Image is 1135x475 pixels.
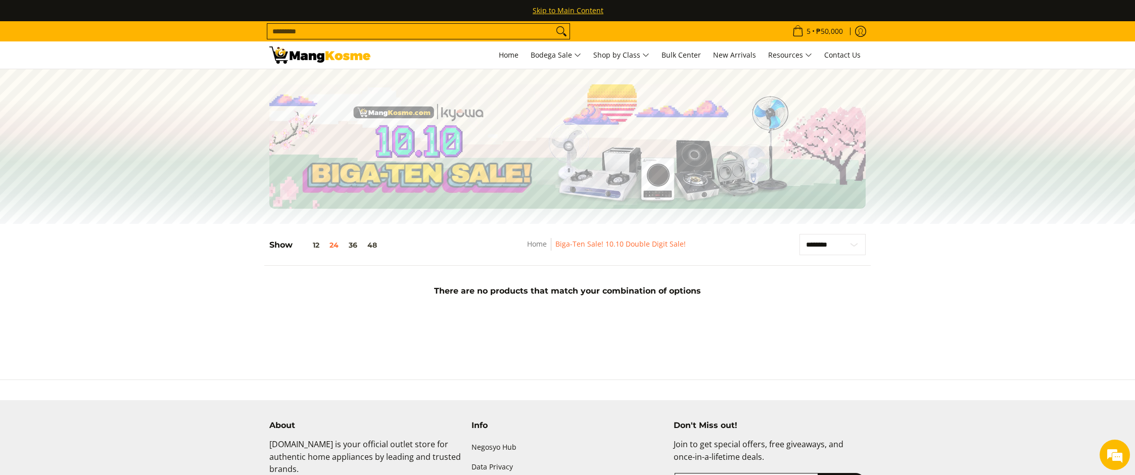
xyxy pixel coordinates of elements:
[293,241,324,249] button: 12
[661,50,701,60] span: Bulk Center
[264,286,871,296] h5: There are no products that match your combination of options
[763,41,817,69] a: Resources
[59,127,139,229] span: We're online!
[362,241,382,249] button: 48
[708,41,761,69] a: New Arrivals
[713,50,756,60] span: New Arrivals
[819,41,866,69] a: Contact Us
[674,438,866,473] p: Join to get special offers, free giveaways, and once-in-a-lifetime deals.
[324,241,344,249] button: 24
[588,41,654,69] a: Shop by Class
[850,21,871,41] a: Log in
[785,21,850,41] a: Cart
[499,50,518,60] span: Home
[344,241,362,249] button: 36
[526,41,586,69] a: Bodega Sale
[531,49,581,62] span: Bodega Sale
[674,420,866,431] h4: Don't Miss out!
[789,26,846,37] span: •
[457,238,755,261] nav: Breadcrumbs
[815,28,844,35] span: ₱50,000
[471,438,664,457] a: Negosyo Hub
[494,41,524,69] a: Home
[166,5,190,29] div: Minimize live chat window
[5,276,193,311] textarea: Type your message and hit 'Enter'
[555,239,686,249] a: Biga-Ten Sale! 10.10 Double Digit Sale!
[269,46,370,64] img: Biga-Ten Sale! 10.10 Double Digit Sale! | Mang Kosme
[53,57,170,70] div: Chat with us now
[264,21,871,41] ul: Customer Navigation
[824,50,861,60] span: Contact Us
[656,41,706,69] a: Bulk Center
[553,24,570,39] button: Search
[381,41,866,69] nav: Main Menu
[593,49,649,62] span: Shop by Class
[805,28,812,35] span: 5
[527,239,547,249] a: Home
[269,240,382,250] h5: Show
[471,420,664,431] h4: Info
[768,49,812,62] span: Resources
[269,420,461,431] h4: About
